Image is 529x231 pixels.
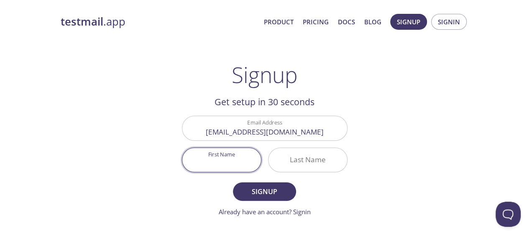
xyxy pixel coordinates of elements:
h2: Get setup in 30 seconds [182,95,348,109]
span: Signin [438,16,460,27]
a: testmail.app [61,15,257,29]
span: Signup [397,16,420,27]
a: Already have an account? Signin [219,208,311,216]
iframe: Help Scout Beacon - Open [496,202,521,227]
h1: Signup [232,62,298,87]
span: Signup [242,186,286,197]
a: Pricing [303,16,329,27]
button: Signup [233,182,296,201]
button: Signup [390,14,427,30]
a: Blog [364,16,381,27]
a: Docs [338,16,355,27]
button: Signin [431,14,467,30]
a: Product [264,16,294,27]
strong: testmail [61,14,103,29]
